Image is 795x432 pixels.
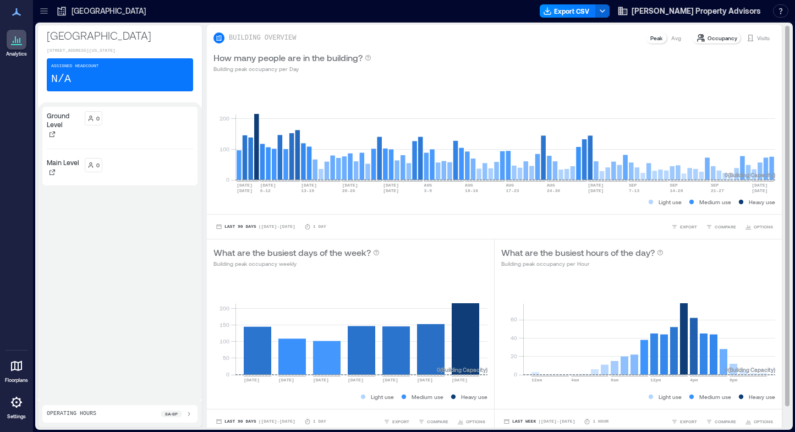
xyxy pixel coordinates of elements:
[743,221,775,232] button: OPTIONS
[260,188,271,193] text: 6-12
[220,146,229,152] tspan: 100
[466,418,485,425] span: OPTIONS
[213,221,298,232] button: Last 90 Days |[DATE]-[DATE]
[96,161,100,169] p: 0
[465,188,478,193] text: 10-16
[47,158,79,167] p: Main Level
[220,305,229,311] tspan: 200
[669,221,699,232] button: EXPORT
[511,353,517,359] tspan: 20
[611,378,619,382] text: 8am
[348,378,364,382] text: [DATE]
[670,188,683,193] text: 14-20
[383,188,399,193] text: [DATE]
[416,416,451,427] button: COMPARE
[47,409,96,418] p: Operating Hours
[226,371,229,378] tspan: 0
[417,378,433,382] text: [DATE]
[465,183,473,188] text: AUG
[452,378,468,382] text: [DATE]
[237,183,253,188] text: [DATE]
[72,6,146,17] p: [GEOGRAPHIC_DATA]
[571,378,579,382] text: 4am
[237,188,253,193] text: [DATE]
[51,72,71,87] p: N/A
[220,321,229,328] tspan: 150
[531,378,542,382] text: 12am
[47,28,193,43] p: [GEOGRAPHIC_DATA]
[371,392,394,401] p: Light use
[213,246,371,259] p: What are the busiest days of the week?
[757,34,770,42] p: Visits
[699,198,731,206] p: Medium use
[506,183,514,188] text: AUG
[669,416,699,427] button: EXPORT
[244,378,260,382] text: [DATE]
[301,183,317,188] text: [DATE]
[754,223,773,230] span: OPTIONS
[749,198,775,206] p: Heavy use
[342,183,358,188] text: [DATE]
[278,378,294,382] text: [DATE]
[5,377,28,384] p: Floorplans
[754,418,773,425] span: OPTIONS
[501,259,664,268] p: Building peak occupancy per Hour
[313,418,326,425] p: 1 Day
[680,418,697,425] span: EXPORT
[223,354,229,361] tspan: 50
[220,115,229,122] tspan: 200
[96,114,100,123] p: 0
[514,371,517,378] tspan: 0
[752,183,767,188] text: [DATE]
[711,188,724,193] text: 21-27
[547,183,555,188] text: AUG
[313,223,326,230] p: 1 Day
[704,221,738,232] button: COMPARE
[342,188,355,193] text: 20-26
[629,183,637,188] text: SEP
[313,378,329,382] text: [DATE]
[614,2,764,20] button: [PERSON_NAME] Property Advisors
[260,183,276,188] text: [DATE]
[382,378,398,382] text: [DATE]
[715,223,736,230] span: COMPARE
[47,111,80,129] p: Ground Level
[629,188,639,193] text: 7-13
[711,183,719,188] text: SEP
[749,392,775,401] p: Heavy use
[220,338,229,344] tspan: 100
[226,176,229,183] tspan: 0
[690,378,698,382] text: 4pm
[743,416,775,427] button: OPTIONS
[511,335,517,341] tspan: 40
[704,416,738,427] button: COMPARE
[412,392,443,401] p: Medium use
[3,389,30,423] a: Settings
[3,26,30,61] a: Analytics
[213,51,363,64] p: How many people are in the building?
[51,63,98,69] p: Assigned Headcount
[708,34,737,42] p: Occupancy
[165,411,178,417] p: 8a - 8p
[381,416,412,427] button: EXPORT
[424,188,432,193] text: 3-9
[540,4,596,18] button: Export CSV
[593,418,608,425] p: 1 Hour
[427,418,448,425] span: COMPARE
[301,188,314,193] text: 13-19
[659,392,682,401] p: Light use
[213,64,371,73] p: Building peak occupancy per Day
[650,34,662,42] p: Peak
[588,188,604,193] text: [DATE]
[213,416,298,427] button: Last 90 Days |[DATE]-[DATE]
[383,183,399,188] text: [DATE]
[392,418,409,425] span: EXPORT
[670,183,678,188] text: SEP
[547,188,560,193] text: 24-30
[2,353,31,387] a: Floorplans
[699,392,731,401] p: Medium use
[671,34,681,42] p: Avg
[6,51,27,57] p: Analytics
[424,183,432,188] text: AUG
[501,416,577,427] button: Last Week |[DATE]-[DATE]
